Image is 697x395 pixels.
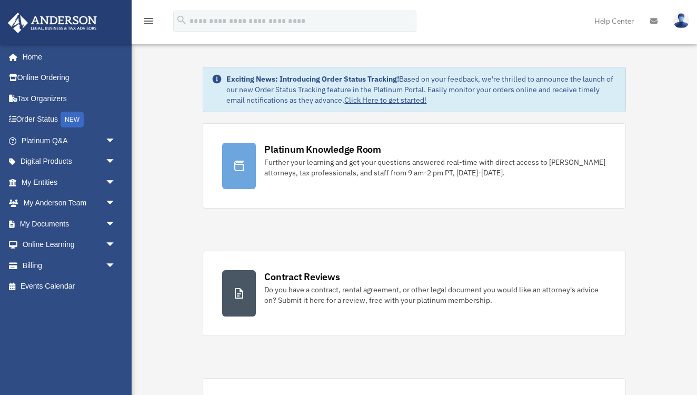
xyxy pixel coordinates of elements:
div: Contract Reviews [264,270,340,283]
a: Click Here to get started! [344,95,426,105]
a: Tax Organizers [7,88,132,109]
a: menu [142,18,155,27]
span: arrow_drop_down [105,172,126,193]
div: Do you have a contract, rental agreement, or other legal document you would like an attorney's ad... [264,284,606,305]
span: arrow_drop_down [105,234,126,256]
span: arrow_drop_down [105,151,126,173]
a: Order StatusNEW [7,109,132,131]
span: arrow_drop_down [105,213,126,235]
a: Platinum Knowledge Room Further your learning and get your questions answered real-time with dire... [203,123,625,209]
i: search [176,14,187,26]
a: My Anderson Teamarrow_drop_down [7,193,132,214]
span: arrow_drop_down [105,255,126,276]
div: Platinum Knowledge Room [264,143,381,156]
a: Online Learningarrow_drop_down [7,234,132,255]
strong: Exciting News: Introducing Order Status Tracking! [226,74,399,84]
a: Digital Productsarrow_drop_down [7,151,132,172]
a: Billingarrow_drop_down [7,255,132,276]
a: My Documentsarrow_drop_down [7,213,132,234]
span: arrow_drop_down [105,193,126,214]
div: Based on your feedback, we're thrilled to announce the launch of our new Order Status Tracking fe... [226,74,616,105]
a: Contract Reviews Do you have a contract, rental agreement, or other legal document you would like... [203,251,625,336]
div: NEW [61,112,84,127]
img: User Pic [673,13,689,28]
div: Further your learning and get your questions answered real-time with direct access to [PERSON_NAM... [264,157,606,178]
span: arrow_drop_down [105,130,126,152]
img: Anderson Advisors Platinum Portal [5,13,100,33]
i: menu [142,15,155,27]
a: Events Calendar [7,276,132,297]
a: Home [7,46,126,67]
a: Platinum Q&Aarrow_drop_down [7,130,132,151]
a: My Entitiesarrow_drop_down [7,172,132,193]
a: Online Ordering [7,67,132,88]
